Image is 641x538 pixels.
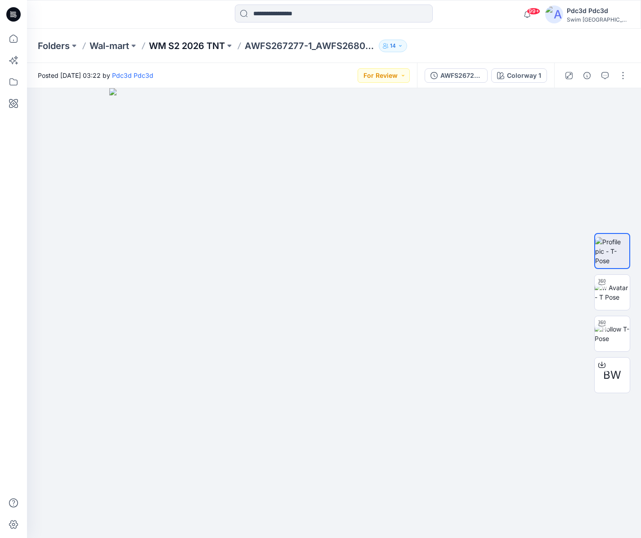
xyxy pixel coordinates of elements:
[425,68,488,83] button: AWFS267277-1_AWFS268075-1 JZ
[545,5,563,23] img: avatar
[595,237,629,265] img: Profile pic - T-Pose
[595,283,630,302] img: w Avatar - T Pose
[390,41,396,51] p: 14
[109,88,559,538] img: eyJhbGciOiJIUzI1NiIsImtpZCI6IjAiLCJzbHQiOiJzZXMiLCJ0eXAiOiJKV1QifQ.eyJkYXRhIjp7InR5cGUiOiJzdG9yYW...
[90,40,129,52] a: Wal-mart
[491,68,547,83] button: Colorway 1
[38,71,153,80] span: Posted [DATE] 03:22 by
[603,367,621,383] span: BW
[567,5,630,16] div: Pdc3d Pdc3d
[379,40,407,52] button: 14
[507,71,541,81] div: Colorway 1
[440,71,482,81] div: AWFS267277-1_AWFS268075-1 JZ
[527,8,540,15] span: 99+
[567,16,630,23] div: Swim [GEOGRAPHIC_DATA]
[38,40,70,52] a: Folders
[149,40,225,52] a: WM S2 2026 TNT
[580,68,594,83] button: Details
[595,324,630,343] img: Hollow T-Pose
[112,72,153,79] a: Pdc3d Pdc3d
[245,40,375,52] p: AWFS267277-1_AWFS268075-1 JZ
